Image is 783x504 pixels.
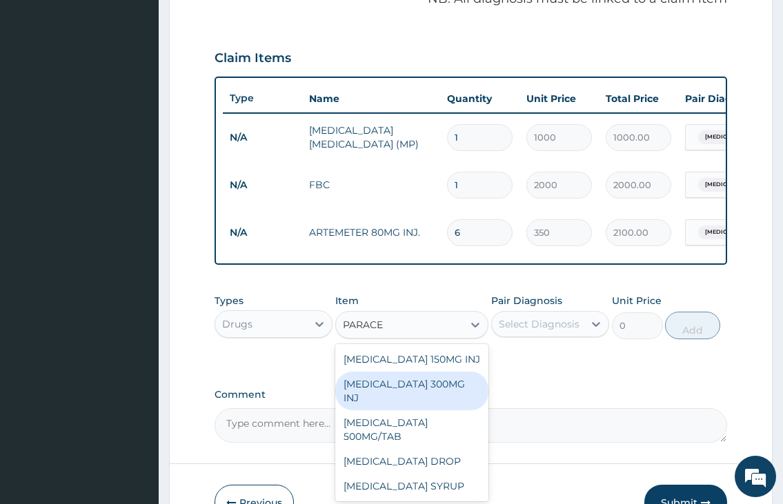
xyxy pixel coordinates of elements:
div: [MEDICAL_DATA] 300MG INJ [335,372,489,410]
th: Unit Price [519,85,599,112]
td: N/A [223,220,302,245]
img: d_794563401_company_1708531726252_794563401 [26,69,56,103]
th: Type [223,85,302,111]
label: Item [335,294,359,308]
div: Select Diagnosis [499,317,579,331]
td: ARTEMETER 80MG INJ. [302,219,440,246]
h3: Claim Items [215,51,291,66]
label: Unit Price [612,294,662,308]
textarea: Type your message and hit 'Enter' [7,347,263,396]
td: FBC [302,171,440,199]
div: [MEDICAL_DATA] DROP [335,449,489,474]
th: Name [302,85,440,112]
span: We're online! [80,159,190,299]
div: [MEDICAL_DATA] 500MG/TAB [335,410,489,449]
label: Types [215,295,244,307]
div: Minimize live chat window [226,7,259,40]
td: [MEDICAL_DATA] [MEDICAL_DATA] (MP) [302,117,440,158]
td: N/A [223,125,302,150]
span: [MEDICAL_DATA] [698,225,763,239]
span: [MEDICAL_DATA] [698,178,763,192]
label: Pair Diagnosis [491,294,562,308]
button: Add [665,312,720,339]
label: Comment [215,389,726,401]
div: Drugs [222,317,252,331]
div: [MEDICAL_DATA] SYRUP [335,474,489,498]
th: Total Price [599,85,678,112]
div: Chat with us now [72,77,232,95]
th: Quantity [440,85,519,112]
div: [MEDICAL_DATA] 150MG INJ [335,347,489,372]
span: [MEDICAL_DATA] [698,130,763,144]
td: N/A [223,172,302,198]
